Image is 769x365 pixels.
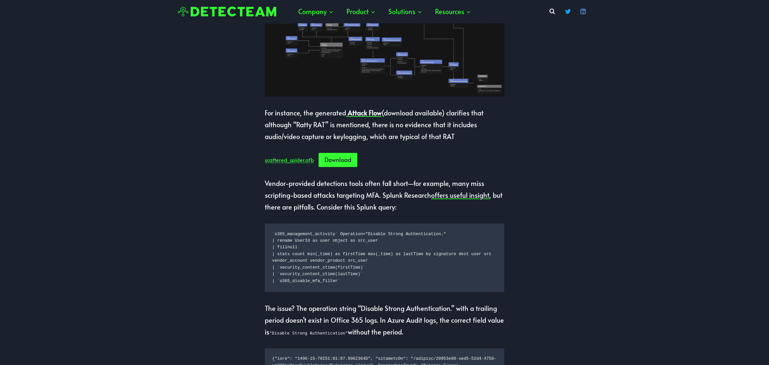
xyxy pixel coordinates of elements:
[265,302,504,338] p: The issue? The operation string “Disable Strong Authentication.” with a trailing period doesn’t e...
[265,107,504,142] p: For instance, the generated (download available) clarifies that although “Ratty RAT” is mentioned...
[348,108,382,117] strong: Attack Flow
[292,2,477,21] nav: Primary Navigation
[546,6,558,17] button: View Search Form
[269,331,348,335] code: "Disable Strong Authentication"
[272,231,497,285] code: `o365_management_activity` Operation="Disable Strong Authentication." | rename UserId as user obj...
[576,5,590,18] a: Linkedin
[319,153,357,167] a: Download
[340,2,382,21] button: Child menu of Product
[265,156,314,163] a: scattered_spider.afb
[382,2,428,21] button: Child menu of Solutions
[561,5,574,18] a: Twitter
[346,108,382,117] a: Attack Flow
[178,7,276,17] img: Detecteam
[431,191,489,200] a: offers useful insight
[428,2,477,21] button: Child menu of Resources
[292,2,340,21] button: Child menu of Company
[265,177,504,213] p: Vendor-provided detections tools often fall short—for example, many miss scripting-based attacks ...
